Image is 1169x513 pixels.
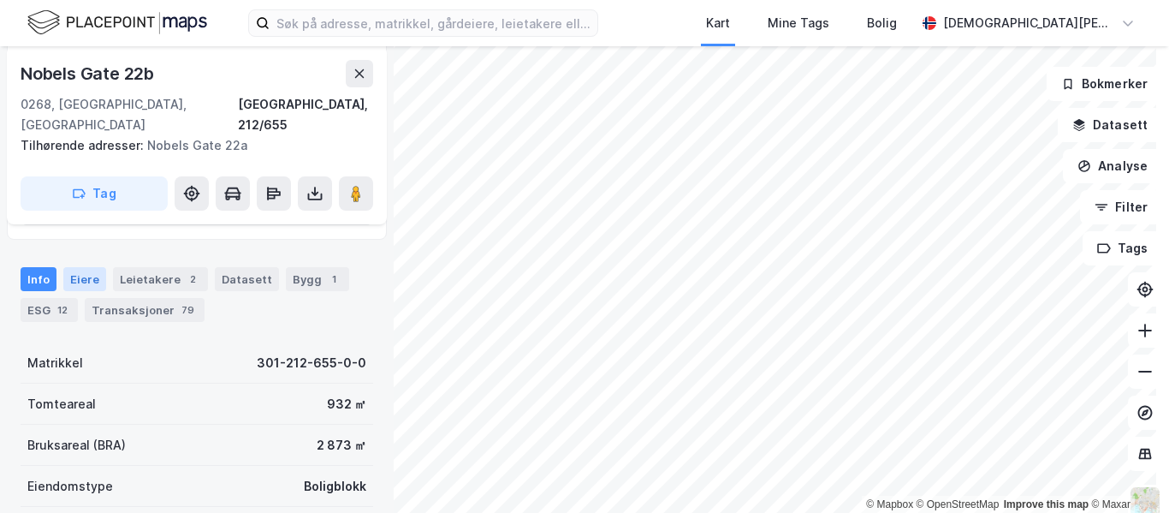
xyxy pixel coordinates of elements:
[317,435,366,456] div: 2 873 ㎡
[1004,498,1089,510] a: Improve this map
[1058,108,1162,142] button: Datasett
[21,94,238,135] div: 0268, [GEOGRAPHIC_DATA], [GEOGRAPHIC_DATA]
[325,271,342,288] div: 1
[867,13,897,33] div: Bolig
[27,353,83,373] div: Matrikkel
[27,394,96,415] div: Tomteareal
[917,498,1000,510] a: OpenStreetMap
[1063,149,1162,183] button: Analyse
[63,267,106,291] div: Eiere
[286,267,349,291] div: Bygg
[21,135,359,156] div: Nobels Gate 22a
[1083,431,1169,513] iframe: Chat Widget
[238,94,373,135] div: [GEOGRAPHIC_DATA], 212/655
[178,301,198,319] div: 79
[270,10,597,36] input: Søk på adresse, matrikkel, gårdeiere, leietakere eller personer
[21,267,56,291] div: Info
[706,13,730,33] div: Kart
[1083,231,1162,265] button: Tags
[27,435,126,456] div: Bruksareal (BRA)
[215,267,279,291] div: Datasett
[21,176,168,211] button: Tag
[1083,431,1169,513] div: Kontrollprogram for chat
[21,138,147,152] span: Tilhørende adresser:
[1047,67,1162,101] button: Bokmerker
[943,13,1114,33] div: [DEMOGRAPHIC_DATA][PERSON_NAME]
[768,13,829,33] div: Mine Tags
[21,60,157,87] div: Nobels Gate 22b
[21,298,78,322] div: ESG
[866,498,913,510] a: Mapbox
[113,267,208,291] div: Leietakere
[27,476,113,497] div: Eiendomstype
[304,476,366,497] div: Boligblokk
[257,353,366,373] div: 301-212-655-0-0
[85,298,205,322] div: Transaksjoner
[184,271,201,288] div: 2
[54,301,71,319] div: 12
[1080,190,1162,224] button: Filter
[327,394,366,415] div: 932 ㎡
[27,8,207,38] img: logo.f888ab2527a4732fd821a326f86c7f29.svg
